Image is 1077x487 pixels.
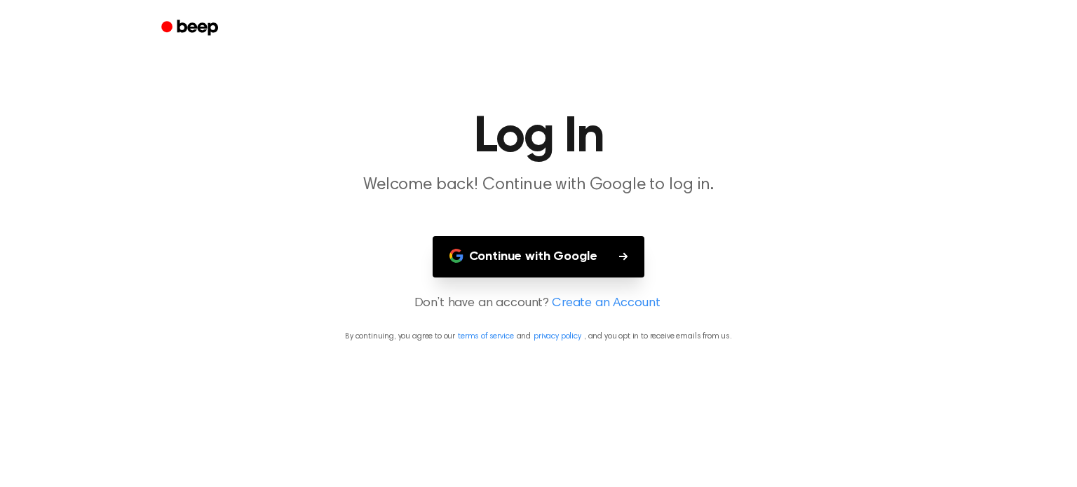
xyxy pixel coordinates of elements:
a: Beep [151,15,231,42]
a: privacy policy [534,332,581,341]
p: By continuing, you agree to our and , and you opt in to receive emails from us. [17,330,1060,343]
a: terms of service [458,332,513,341]
button: Continue with Google [433,236,645,277]
h1: Log In [179,112,897,163]
p: Welcome back! Continue with Google to log in. [269,174,808,197]
a: Create an Account [552,294,660,313]
p: Don’t have an account? [17,294,1060,313]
